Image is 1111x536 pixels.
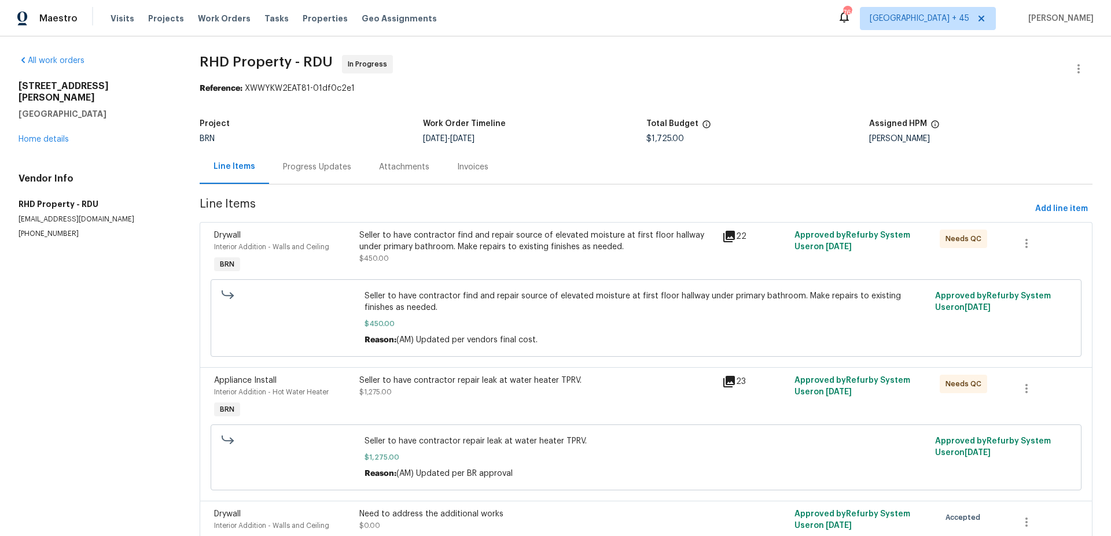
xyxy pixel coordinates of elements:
span: Tasks [264,14,289,23]
a: Home details [19,135,69,143]
span: BRN [215,258,239,270]
div: Seller to have contractor find and repair source of elevated moisture at first floor hallway unde... [359,230,715,253]
span: Projects [148,13,184,24]
span: Line Items [200,198,1031,220]
span: Geo Assignments [362,13,437,24]
span: [DATE] [826,388,852,396]
span: Add line item [1035,202,1088,216]
span: Work Orders [198,13,251,24]
div: 760 [843,7,851,19]
span: BRN [200,135,215,143]
div: Seller to have contractor repair leak at water heater TPRV. [359,375,715,386]
span: Approved by Refurby System User on [794,376,910,396]
p: [EMAIL_ADDRESS][DOMAIN_NAME] [19,215,172,224]
span: $1,275.00 [365,452,928,463]
span: Seller to have contractor repair leak at water heater TPRV. [365,435,928,447]
span: $1,725.00 [646,135,684,143]
p: [PHONE_NUMBER] [19,229,172,239]
span: [PERSON_NAME] [1024,13,1094,24]
div: [PERSON_NAME] [869,135,1092,143]
span: Maestro [39,13,78,24]
h5: Assigned HPM [869,120,927,128]
h5: Total Budget [646,120,698,128]
b: Reference: [200,84,242,93]
span: Reason: [365,470,396,478]
span: Approved by Refurby System User on [935,437,1051,457]
span: In Progress [348,58,392,70]
span: [DATE] [450,135,474,143]
a: All work orders [19,57,84,65]
span: - [423,135,474,143]
span: [DATE] [965,304,991,312]
span: Properties [303,13,348,24]
span: [DATE] [826,243,852,251]
span: [GEOGRAPHIC_DATA] + 45 [870,13,969,24]
span: (AM) Updated per BR approval [396,470,513,478]
span: Interior Addition - Walls and Ceiling [214,243,329,250]
span: Approved by Refurby System User on [794,510,910,530]
span: Drywall [214,231,241,239]
span: [DATE] [965,449,991,457]
span: $450.00 [365,318,928,330]
span: Needs QC [946,378,986,390]
span: $1,275.00 [359,389,392,395]
h5: Project [200,120,230,128]
button: Add line item [1031,198,1092,220]
h5: [GEOGRAPHIC_DATA] [19,108,172,120]
h5: Work Order Timeline [423,120,506,128]
span: Drywall [214,510,241,518]
div: XWWYKW2EAT81-01df0c2e1 [200,83,1092,94]
div: Need to address the additional works [359,508,715,520]
span: $0.00 [359,522,380,529]
span: The total cost of line items that have been proposed by Opendoor. This sum includes line items th... [702,120,711,135]
span: $450.00 [359,255,389,262]
span: [DATE] [423,135,447,143]
span: Approved by Refurby System User on [794,231,910,251]
span: Accepted [946,512,985,523]
span: Needs QC [946,233,986,245]
h5: RHD Property - RDU [19,198,172,210]
span: The hpm assigned to this work order. [930,120,940,135]
span: Visits [111,13,134,24]
span: BRN [215,404,239,415]
span: Seller to have contractor find and repair source of elevated moisture at first floor hallway unde... [365,290,928,313]
span: (AM) Updated per vendors final cost. [396,336,538,344]
span: Reason: [365,336,396,344]
h4: Vendor Info [19,173,172,184]
h2: [STREET_ADDRESS][PERSON_NAME] [19,80,172,103]
span: Interior Addition - Walls and Ceiling [214,522,329,529]
div: Attachments [379,161,429,173]
div: Line Items [214,161,255,172]
div: 23 [722,375,788,389]
span: RHD Property - RDU [200,55,333,69]
span: [DATE] [826,522,852,530]
span: Approved by Refurby System User on [935,292,1051,312]
span: Appliance Install [214,376,277,385]
span: Interior Addition - Hot Water Heater [214,389,329,395]
div: 22 [722,230,788,243]
div: Progress Updates [283,161,351,173]
div: Invoices [457,161,488,173]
